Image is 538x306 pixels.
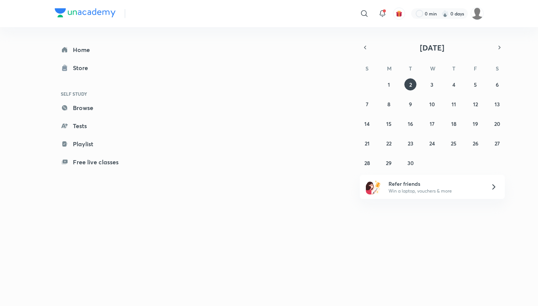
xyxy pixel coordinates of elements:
abbr: September 25, 2025 [451,140,456,147]
a: Free live classes [55,155,142,170]
a: Playlist [55,136,142,151]
abbr: September 14, 2025 [364,120,370,127]
abbr: September 6, 2025 [496,81,499,88]
img: Vikas Mishra [471,7,484,20]
button: September 8, 2025 [383,98,395,110]
p: Win a laptop, vouchers & more [388,188,481,194]
abbr: Tuesday [409,65,412,72]
button: September 23, 2025 [404,137,416,149]
h6: Refer friends [388,180,481,188]
button: September 18, 2025 [448,118,460,130]
abbr: September 28, 2025 [364,159,370,167]
abbr: September 9, 2025 [409,101,412,108]
a: Company Logo [55,8,116,19]
button: September 10, 2025 [426,98,438,110]
button: September 27, 2025 [491,137,503,149]
button: September 21, 2025 [361,137,373,149]
button: September 6, 2025 [491,78,503,90]
button: September 30, 2025 [404,157,416,169]
button: September 5, 2025 [469,78,481,90]
button: September 7, 2025 [361,98,373,110]
button: September 24, 2025 [426,137,438,149]
h6: SELF STUDY [55,87,142,100]
div: Store [73,63,92,72]
abbr: September 20, 2025 [494,120,500,127]
abbr: September 3, 2025 [430,81,433,88]
abbr: September 13, 2025 [495,101,500,108]
abbr: September 10, 2025 [429,101,435,108]
abbr: September 5, 2025 [474,81,477,88]
abbr: September 4, 2025 [452,81,455,88]
abbr: September 24, 2025 [429,140,435,147]
button: avatar [393,8,405,20]
button: September 22, 2025 [383,137,395,149]
button: September 2, 2025 [404,78,416,90]
abbr: Friday [474,65,477,72]
button: September 4, 2025 [448,78,460,90]
abbr: September 27, 2025 [495,140,500,147]
a: Home [55,42,142,57]
button: September 11, 2025 [448,98,460,110]
a: Tests [55,118,142,133]
button: September 26, 2025 [469,137,481,149]
button: September 13, 2025 [491,98,503,110]
abbr: Thursday [452,65,455,72]
button: September 29, 2025 [383,157,395,169]
abbr: September 7, 2025 [366,101,368,108]
abbr: September 17, 2025 [430,120,435,127]
button: September 19, 2025 [469,118,481,130]
img: Company Logo [55,8,116,17]
button: September 14, 2025 [361,118,373,130]
abbr: September 15, 2025 [386,120,392,127]
abbr: September 23, 2025 [408,140,413,147]
abbr: September 30, 2025 [407,159,414,167]
abbr: Monday [387,65,392,72]
abbr: September 21, 2025 [365,140,370,147]
abbr: Saturday [496,65,499,72]
abbr: September 11, 2025 [452,101,456,108]
a: Browse [55,100,142,115]
button: September 15, 2025 [383,118,395,130]
button: September 16, 2025 [404,118,416,130]
button: September 28, 2025 [361,157,373,169]
abbr: September 26, 2025 [473,140,478,147]
button: September 9, 2025 [404,98,416,110]
abbr: September 1, 2025 [388,81,390,88]
button: September 25, 2025 [448,137,460,149]
abbr: September 19, 2025 [473,120,478,127]
img: referral [366,179,381,194]
img: streak [441,10,449,17]
img: avatar [396,10,402,17]
abbr: September 12, 2025 [473,101,478,108]
abbr: September 8, 2025 [387,101,390,108]
button: [DATE] [370,42,494,53]
a: Store [55,60,142,75]
button: September 1, 2025 [383,78,395,90]
abbr: September 22, 2025 [386,140,392,147]
abbr: Sunday [365,65,368,72]
abbr: Wednesday [430,65,435,72]
button: September 12, 2025 [469,98,481,110]
button: September 3, 2025 [426,78,438,90]
abbr: September 29, 2025 [386,159,392,167]
abbr: September 2, 2025 [409,81,412,88]
abbr: September 16, 2025 [408,120,413,127]
abbr: September 18, 2025 [451,120,456,127]
span: [DATE] [420,43,444,53]
button: September 20, 2025 [491,118,503,130]
button: September 17, 2025 [426,118,438,130]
